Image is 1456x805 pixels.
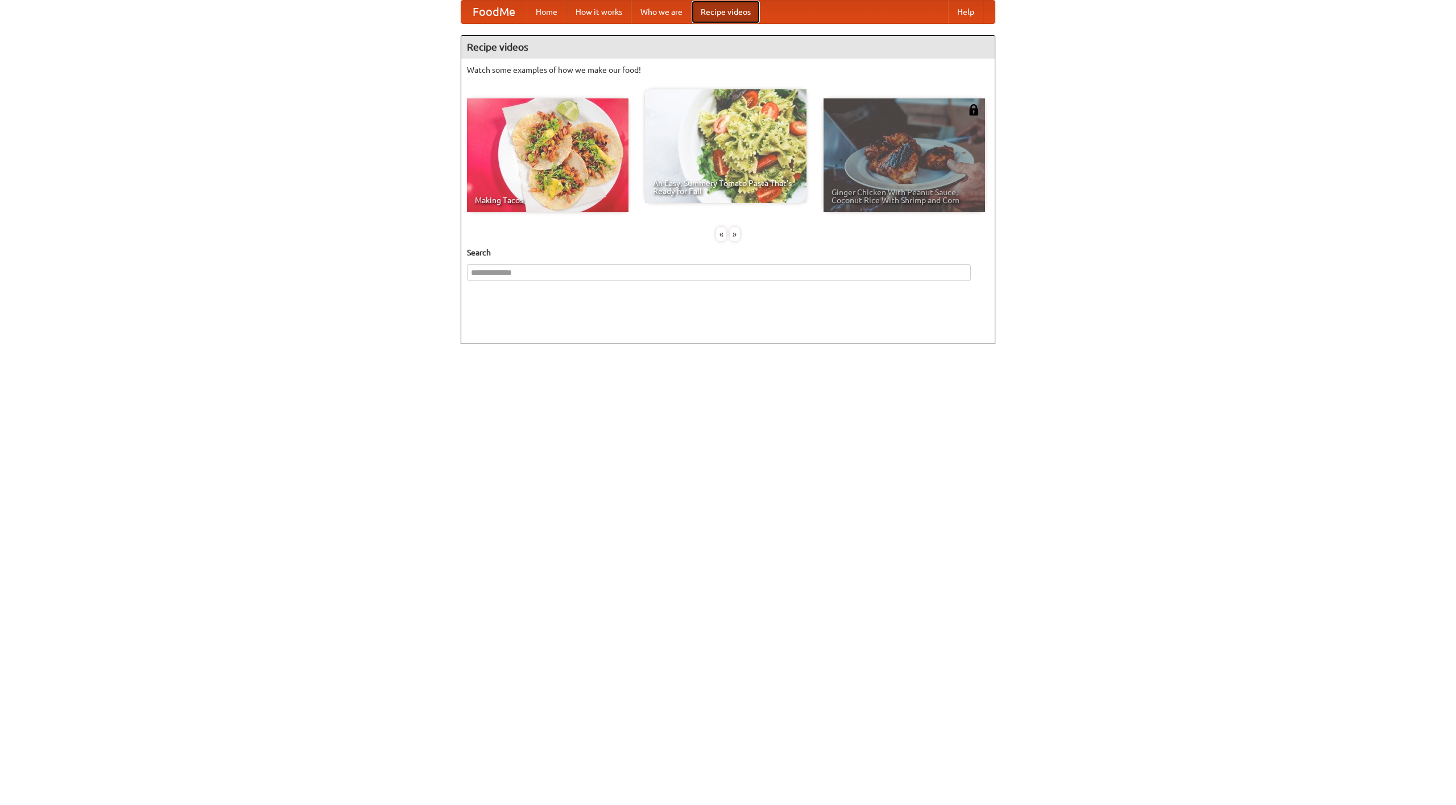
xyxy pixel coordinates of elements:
a: Home [527,1,566,23]
a: Who we are [631,1,692,23]
span: Making Tacos [475,196,621,204]
a: How it works [566,1,631,23]
p: Watch some examples of how we make our food! [467,64,989,76]
a: Recipe videos [692,1,760,23]
a: Help [948,1,983,23]
a: An Easy, Summery Tomato Pasta That's Ready for Fall [645,89,806,203]
h4: Recipe videos [461,36,995,59]
div: « [716,227,726,241]
img: 483408.png [968,104,979,115]
span: An Easy, Summery Tomato Pasta That's Ready for Fall [653,179,799,195]
h5: Search [467,247,989,258]
div: » [730,227,740,241]
a: Making Tacos [467,98,628,212]
a: FoodMe [461,1,527,23]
